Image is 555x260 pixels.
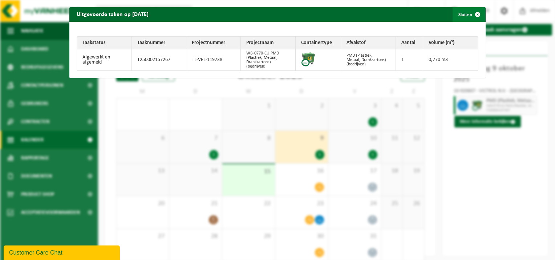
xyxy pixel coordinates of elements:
[241,37,296,49] th: Projectnaam
[341,37,396,49] th: Afvalstof
[241,49,296,70] td: WB-0770-CU PMD (Plastiek, Metaal, Drankkartons) (bedrijven)
[69,7,156,21] h2: Uitgevoerde taken op [DATE]
[423,37,478,49] th: Volume (m³)
[453,7,485,22] button: Sluiten
[4,244,121,260] iframe: chat widget
[77,37,132,49] th: Taakstatus
[341,49,396,70] td: PMD (Plastiek, Metaal, Drankkartons) (bedrijven)
[186,37,241,49] th: Projectnummer
[77,49,132,70] td: Afgewerkt en afgemeld
[396,49,423,70] td: 1
[132,37,186,49] th: Taaknummer
[301,52,316,66] img: WB-0770-CU
[186,49,241,70] td: TL-VEL-119738
[423,49,478,70] td: 0,770 m3
[132,49,186,70] td: T250002157267
[396,37,423,49] th: Aantal
[296,37,341,49] th: Containertype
